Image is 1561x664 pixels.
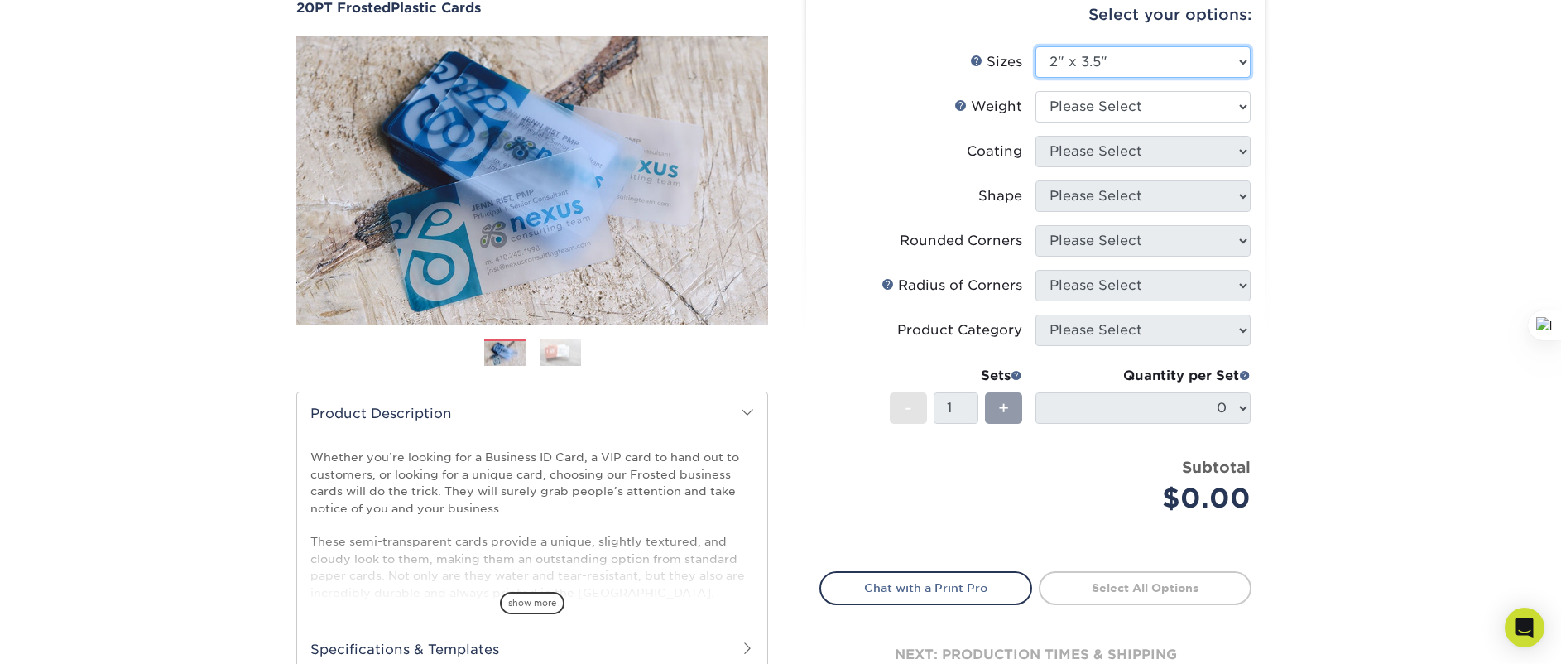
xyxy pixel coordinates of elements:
[1035,366,1251,386] div: Quantity per Set
[500,592,564,614] span: show more
[967,142,1022,161] div: Coating
[819,571,1032,604] a: Chat with a Print Pro
[890,366,1022,386] div: Sets
[998,396,1009,421] span: +
[296,17,768,344] img: 20PT Frosted 01
[297,392,767,435] h2: Product Description
[1505,608,1544,647] div: Open Intercom Messenger
[1182,458,1251,476] strong: Subtotal
[881,276,1022,296] div: Radius of Corners
[905,396,912,421] span: -
[1048,479,1251,518] div: $0.00
[897,320,1022,340] div: Product Category
[970,52,1022,72] div: Sizes
[540,338,581,367] img: Plastic Cards 02
[900,231,1022,251] div: Rounded Corners
[484,339,526,368] img: Plastic Cards 01
[954,97,1022,117] div: Weight
[1039,571,1251,604] a: Select All Options
[978,186,1022,206] div: Shape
